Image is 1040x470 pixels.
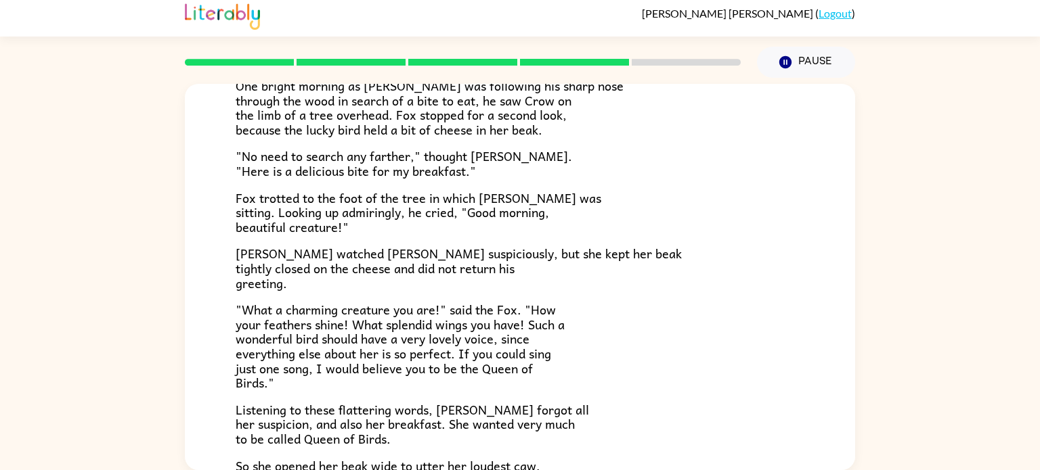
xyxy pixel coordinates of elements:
[236,400,589,448] span: Listening to these flattering words, [PERSON_NAME] forgot all her suspicion, and also her breakfa...
[236,146,572,181] span: "No need to search any farther," thought [PERSON_NAME]. "Here is a delicious bite for my breakfast."
[819,7,852,20] a: Logout
[236,188,601,237] span: Fox trotted to the foot of the tree in which [PERSON_NAME] was sitting. Looking up admiringly, he...
[642,7,855,20] div: ( )
[642,7,815,20] span: [PERSON_NAME] [PERSON_NAME]
[236,300,565,392] span: "What a charming creature you are!" said the Fox. "How your feathers shine! What splendid wings y...
[236,76,624,139] span: One bright morning as [PERSON_NAME] was following his sharp nose through the wood in search of a ...
[236,243,682,292] span: [PERSON_NAME] watched [PERSON_NAME] suspiciously, but she kept her beak tightly closed on the che...
[757,47,855,78] button: Pause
